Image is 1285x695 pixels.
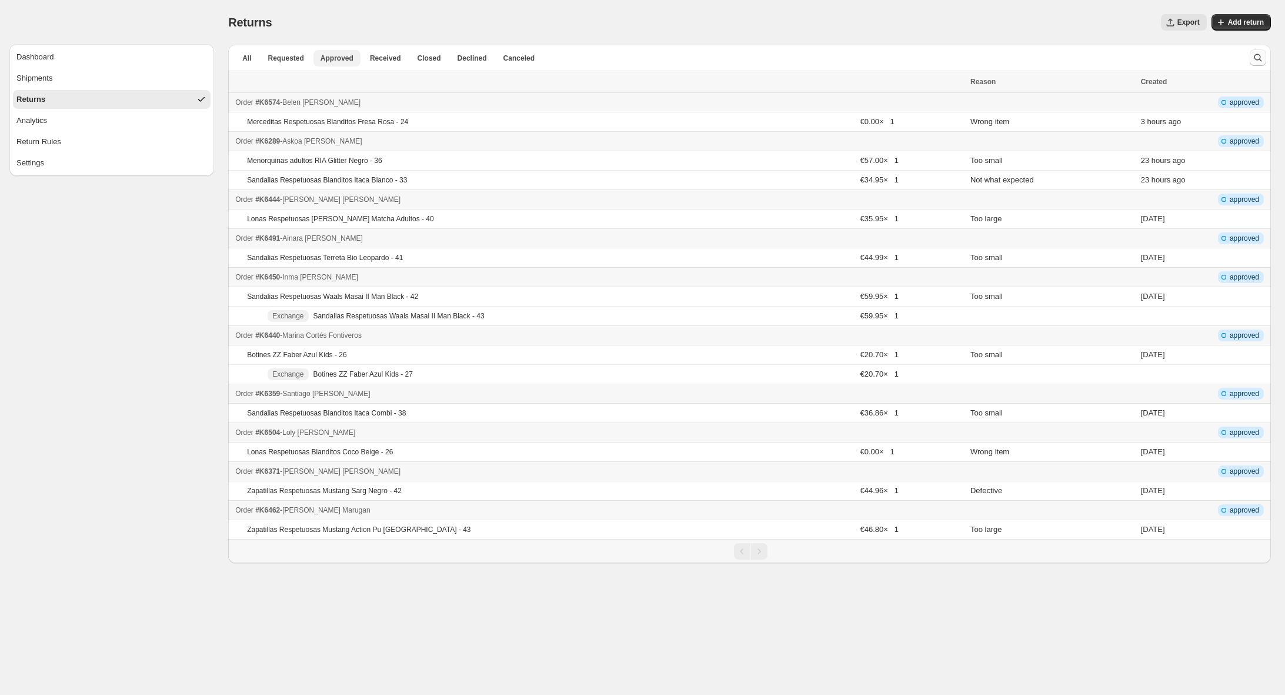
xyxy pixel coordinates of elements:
[1230,506,1259,515] span: approved
[967,404,1137,423] td: Too small
[255,195,280,204] span: #K6444
[1161,14,1207,31] button: Export
[255,428,280,437] span: #K6504
[242,54,251,63] span: All
[13,90,211,109] button: Returns
[268,54,304,63] span: Requested
[247,408,406,418] p: Sandalias Respetuosas Blanditos Itaca Combi - 38
[1228,18,1264,27] span: Add return
[313,370,413,379] p: Botines ZZ Faber Azul Kids - 27
[235,506,253,514] span: Order
[860,350,899,359] span: €20.70 × 1
[235,504,963,516] div: -
[255,234,280,242] span: #K6491
[321,54,353,63] span: Approved
[235,98,253,107] span: Order
[272,311,303,321] span: Exchange
[255,506,280,514] span: #K6462
[1230,137,1259,146] span: approved
[860,175,899,184] span: €34.95 × 1
[860,408,899,417] span: €36.86 × 1
[970,78,996,86] span: Reason
[860,370,899,378] span: €20.70 × 1
[235,465,963,477] div: -
[282,234,363,242] span: Ainara [PERSON_NAME]
[16,51,54,63] div: Dashboard
[1230,428,1259,437] span: approved
[235,135,963,147] div: -
[282,390,370,398] span: Santiago [PERSON_NAME]
[458,54,487,63] span: Declined
[282,273,358,281] span: Inma [PERSON_NAME]
[860,292,899,301] span: €59.95 × 1
[967,443,1137,462] td: Wrong item
[860,156,899,165] span: €57.00 × 1
[255,467,280,475] span: #K6371
[1141,350,1165,359] time: Sunday, August 10, 2025 at 3:33:19 PM
[13,111,211,130] button: Analytics
[1230,272,1259,282] span: approved
[235,194,963,205] div: -
[860,253,899,262] span: €44.99 × 1
[247,292,418,301] p: Sandalias Respetuosas Waals Masai II Man Black - 42
[16,94,45,105] div: Returns
[235,428,253,437] span: Order
[860,117,895,126] span: €0.00 × 1
[1141,78,1167,86] span: Created
[13,48,211,66] button: Dashboard
[235,97,963,108] div: -
[282,137,362,145] span: Askoa [PERSON_NAME]
[255,390,280,398] span: #K6359
[1141,156,1186,165] time: Tuesday, August 12, 2025 at 2:15:19 PM
[967,481,1137,501] td: Defective
[16,157,44,169] div: Settings
[235,195,253,204] span: Order
[16,72,52,84] div: Shipments
[272,370,303,379] span: Exchange
[313,311,485,321] p: Sandalias Respetuosas Waals Masai II Man Black - 43
[282,467,400,475] span: [PERSON_NAME] [PERSON_NAME]
[1230,467,1259,476] span: approved
[255,98,280,107] span: #K6574
[282,428,355,437] span: Loly [PERSON_NAME]
[503,54,535,63] span: Canceled
[1141,117,1181,126] time: Wednesday, August 13, 2025 at 10:55:58 AM
[1141,253,1165,262] time: Tuesday, August 12, 2025 at 8:44:54 AM
[247,253,403,262] p: Sandalias Respetuosas Terreta Bio Leopardo - 41
[235,388,963,400] div: -
[13,154,211,172] button: Settings
[860,486,899,495] span: €44.96 × 1
[967,151,1137,171] td: Too small
[247,525,470,534] p: Zapatillas Respetuosas Mustang Action Pu [GEOGRAPHIC_DATA] - 43
[967,171,1137,190] td: Not what expected
[247,214,434,224] p: Lonas Respetuosas [PERSON_NAME] Matcha Adultos - 40
[967,287,1137,307] td: Too small
[860,447,895,456] span: €0.00 × 1
[282,506,370,514] span: [PERSON_NAME] Marugan
[1230,389,1259,398] span: approved
[967,345,1137,365] td: Too small
[255,137,280,145] span: #K6289
[255,331,280,340] span: #K6440
[228,16,272,29] span: Returns
[235,271,963,283] div: -
[1250,49,1266,66] button: Search and filter results
[1141,525,1165,534] time: Tuesday, August 5, 2025 at 8:59:35 PM
[16,115,47,127] div: Analytics
[1211,14,1271,31] button: Add return
[255,273,280,281] span: #K6450
[1141,486,1165,495] time: Wednesday, August 6, 2025 at 11:57:28 AM
[967,112,1137,132] td: Wrong item
[1230,195,1259,204] span: approved
[247,175,407,185] p: Sandalias Respetuosas Blanditos Itaca Blanco - 33
[247,117,408,127] p: Merceditas Respetuosas Blanditos Fresa Rosa - 24
[228,539,1271,563] nav: Pagination
[370,54,401,63] span: Received
[235,137,253,145] span: Order
[1141,214,1165,223] time: Tuesday, August 12, 2025 at 11:33:45 AM
[235,330,963,341] div: -
[1230,331,1259,340] span: approved
[282,195,400,204] span: [PERSON_NAME] [PERSON_NAME]
[247,350,346,360] p: Botines ZZ Faber Azul Kids - 26
[1230,234,1259,243] span: approved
